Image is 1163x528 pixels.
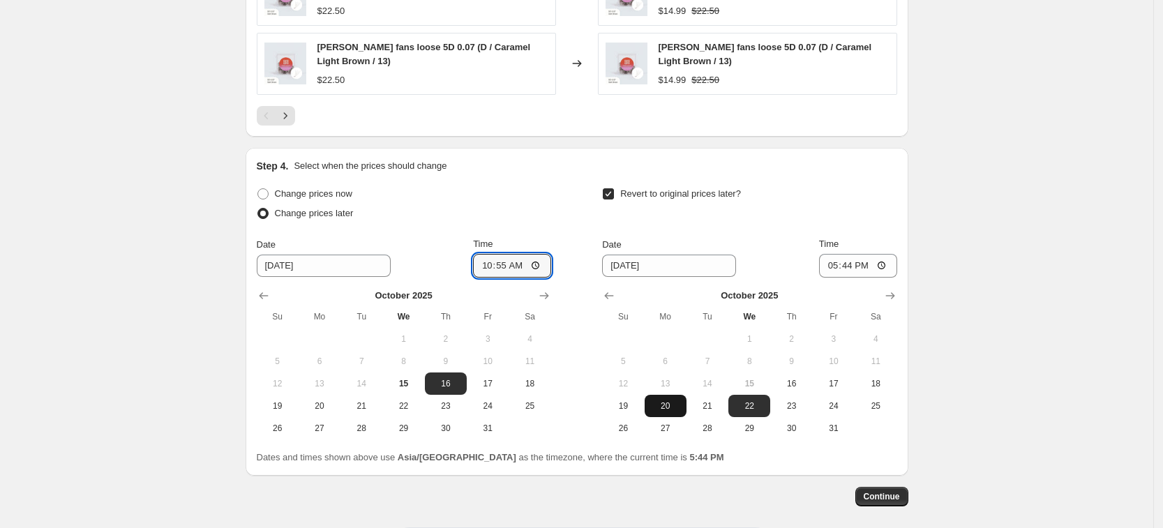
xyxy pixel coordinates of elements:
[382,306,424,328] th: Wednesday
[776,333,806,345] span: 2
[855,350,896,372] button: Saturday October 11 2025
[430,400,461,412] span: 23
[425,328,467,350] button: Thursday October 2 2025
[650,423,681,434] span: 27
[686,350,728,372] button: Tuesday October 7 2025
[472,400,503,412] span: 24
[262,378,293,389] span: 12
[299,395,340,417] button: Monday October 20 2025
[776,423,806,434] span: 30
[299,417,340,439] button: Monday October 27 2025
[340,395,382,417] button: Tuesday October 21 2025
[388,400,419,412] span: 22
[346,311,377,322] span: Tu
[606,43,647,84] img: Legend_LoosePromade-42_80x.jpg
[388,423,419,434] span: 29
[734,378,765,389] span: 15
[776,356,806,367] span: 9
[770,372,812,395] button: Thursday October 16 2025
[659,4,686,18] div: $14.99
[728,372,770,395] button: Today Wednesday October 15 2025
[514,333,545,345] span: 4
[734,311,765,322] span: We
[346,378,377,389] span: 14
[728,328,770,350] button: Wednesday October 1 2025
[602,372,644,395] button: Sunday October 12 2025
[776,378,806,389] span: 16
[472,378,503,389] span: 17
[382,417,424,439] button: Wednesday October 29 2025
[262,356,293,367] span: 5
[514,378,545,389] span: 18
[425,395,467,417] button: Thursday October 23 2025
[645,372,686,395] button: Monday October 13 2025
[346,423,377,434] span: 28
[645,395,686,417] button: Monday October 20 2025
[509,395,550,417] button: Saturday October 25 2025
[602,417,644,439] button: Sunday October 26 2025
[317,42,531,66] span: [PERSON_NAME] fans loose 5D 0.07 (D / Caramel Light Brown / 13)
[692,400,723,412] span: 21
[473,239,493,249] span: Time
[813,417,855,439] button: Friday October 31 2025
[692,356,723,367] span: 7
[608,356,638,367] span: 5
[608,378,638,389] span: 12
[262,311,293,322] span: Su
[728,417,770,439] button: Wednesday October 29 2025
[734,333,765,345] span: 1
[770,328,812,350] button: Thursday October 2 2025
[534,286,554,306] button: Show next month, November 2025
[257,452,724,462] span: Dates and times shown above use as the timezone, where the current time is
[262,423,293,434] span: 26
[855,372,896,395] button: Saturday October 18 2025
[425,306,467,328] th: Thursday
[819,239,839,249] span: Time
[734,423,765,434] span: 29
[257,239,276,250] span: Date
[691,73,719,87] strike: $22.50
[692,378,723,389] span: 14
[776,311,806,322] span: Th
[294,159,447,173] p: Select when the prices should change
[818,423,849,434] span: 31
[382,372,424,395] button: Today Wednesday October 15 2025
[880,286,900,306] button: Show next month, November 2025
[275,188,352,199] span: Change prices now
[425,417,467,439] button: Thursday October 30 2025
[650,378,681,389] span: 13
[473,254,551,278] input: 12:00
[346,400,377,412] span: 21
[855,487,908,506] button: Continue
[340,306,382,328] th: Tuesday
[645,350,686,372] button: Monday October 6 2025
[304,423,335,434] span: 27
[430,333,461,345] span: 2
[776,400,806,412] span: 23
[689,452,723,462] b: 5:44 PM
[818,356,849,367] span: 10
[430,378,461,389] span: 16
[620,188,741,199] span: Revert to original prices later?
[304,400,335,412] span: 20
[467,306,509,328] th: Friday
[346,356,377,367] span: 7
[728,350,770,372] button: Wednesday October 8 2025
[855,328,896,350] button: Saturday October 4 2025
[257,255,391,277] input: 10/15/2025
[509,372,550,395] button: Saturday October 18 2025
[855,306,896,328] th: Saturday
[734,356,765,367] span: 8
[602,255,736,277] input: 10/15/2025
[686,306,728,328] th: Tuesday
[860,400,891,412] span: 25
[659,42,872,66] span: [PERSON_NAME] fans loose 5D 0.07 (D / Caramel Light Brown / 13)
[382,395,424,417] button: Wednesday October 22 2025
[602,239,621,250] span: Date
[472,356,503,367] span: 10
[818,378,849,389] span: 17
[608,311,638,322] span: Su
[276,106,295,126] button: Next
[304,356,335,367] span: 6
[264,43,306,84] img: Legend_LoosePromade-42_80x.jpg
